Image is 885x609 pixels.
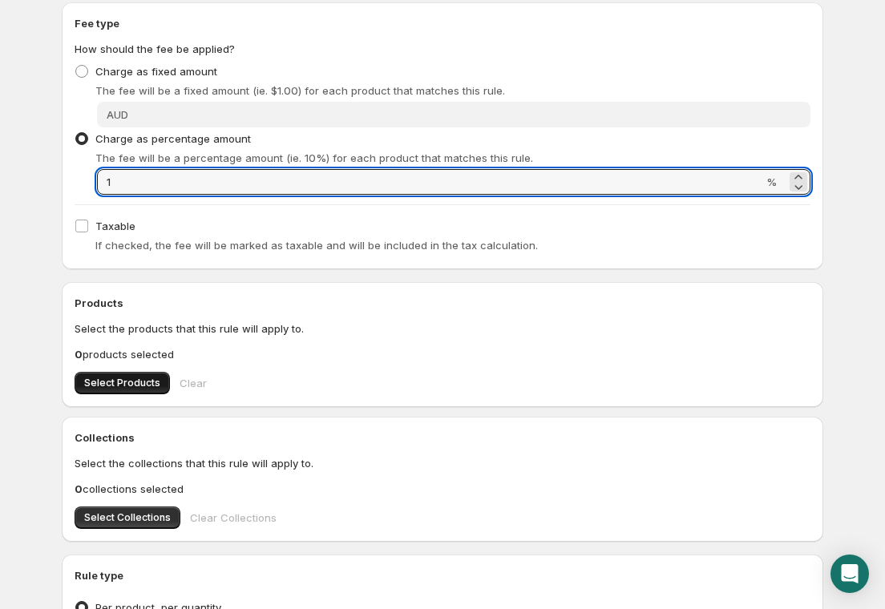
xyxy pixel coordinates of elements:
[75,321,810,337] p: Select the products that this rule will apply to.
[84,377,160,389] span: Select Products
[75,455,810,471] p: Select the collections that this rule will apply to.
[75,481,810,497] p: collections selected
[95,65,217,78] span: Charge as fixed amount
[75,482,83,495] b: 0
[75,372,170,394] button: Select Products
[107,108,128,121] span: AUD
[95,132,251,145] span: Charge as percentage amount
[95,84,505,97] span: The fee will be a fixed amount (ie. $1.00) for each product that matches this rule.
[830,555,869,593] div: Open Intercom Messenger
[766,175,777,188] span: %
[95,239,538,252] span: If checked, the fee will be marked as taxable and will be included in the tax calculation.
[75,506,180,529] button: Select Collections
[95,150,810,166] p: The fee will be a percentage amount (ie. 10%) for each product that matches this rule.
[75,15,810,31] h2: Fee type
[75,430,810,446] h2: Collections
[75,567,810,583] h2: Rule type
[75,346,810,362] p: products selected
[75,348,83,361] b: 0
[75,42,235,55] span: How should the fee be applied?
[84,511,171,524] span: Select Collections
[75,295,810,311] h2: Products
[95,220,135,232] span: Taxable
